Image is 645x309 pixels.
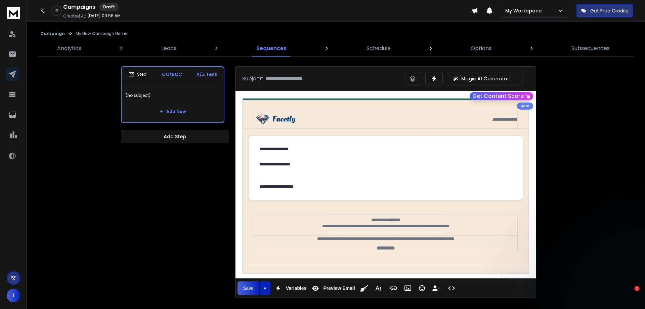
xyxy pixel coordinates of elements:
p: Analytics [57,44,81,52]
button: Campaign [40,31,65,36]
button: I [7,289,20,302]
button: Get Content Score [470,92,533,100]
span: 1 [634,286,640,291]
button: Insert Link (Ctrl+K) [387,281,400,295]
a: Subsequences [567,40,614,56]
p: Options [471,44,491,52]
div: Step 1 [128,71,147,77]
iframe: Intercom live chat [620,286,637,302]
li: Step1CC/BCCA/Z Test(no subject)Add New [121,66,224,123]
a: Options [467,40,496,56]
p: CC/BCC [162,71,182,78]
p: Created At: [63,13,86,19]
p: [DATE] 09:56 AM [87,13,121,18]
p: My New Campaign Name [76,31,128,36]
button: Preview Email [309,281,356,295]
p: Sequences [256,44,287,52]
p: Subject: [242,75,263,83]
a: Leads [157,40,180,56]
button: Emoticons [416,281,428,295]
p: Magic AI Generator [461,75,509,82]
div: Draft [99,3,119,11]
button: Variables [272,281,308,295]
a: Sequences [252,40,291,56]
button: More Text [372,281,385,295]
button: Get Free Credits [576,4,633,17]
button: Save [238,281,259,295]
button: Insert Image (Ctrl+P) [401,281,414,295]
span: Preview Email [322,285,356,291]
p: Get Free Credits [590,7,629,14]
p: Schedule [367,44,391,52]
button: Insert Unsubscribe Link [430,281,442,295]
img: logo [7,7,20,19]
button: Magic AI Generator [447,72,522,85]
a: Analytics [53,40,85,56]
button: Add Step [121,130,228,143]
button: Clean HTML [358,281,371,295]
p: A/Z Test [196,71,217,78]
p: (no subject) [126,86,220,105]
span: Variables [285,285,308,291]
p: Subsequences [571,44,610,52]
p: My Workspace [505,7,544,14]
h1: Campaigns [63,3,95,11]
p: Leads [161,44,176,52]
button: Add New [154,105,191,118]
p: 0 % [55,9,58,13]
div: Beta [517,103,533,110]
a: Schedule [362,40,395,56]
button: Code View [445,281,458,295]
